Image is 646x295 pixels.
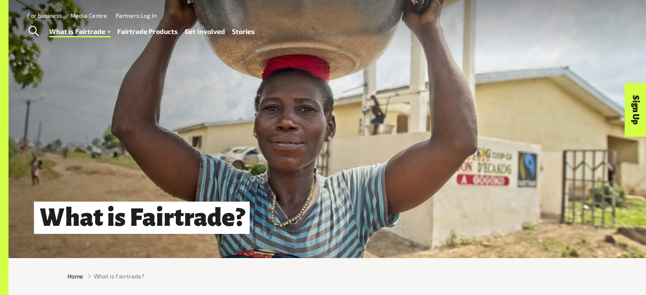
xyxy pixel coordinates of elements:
img: Fairtrade Australia New Zealand logo [590,11,622,46]
a: Media Centre [71,12,107,19]
a: Home [68,272,83,281]
a: Fairtrade Products [117,25,178,38]
span: What is Fairtrade? [94,272,144,281]
a: Get Involved [185,25,225,38]
a: What is Fairtrade [49,25,110,38]
a: Stories [232,25,255,38]
a: Toggle Search [23,21,44,42]
a: Partners Log In [116,12,157,19]
h1: What is Fairtrade? [34,202,250,234]
a: For business [27,12,62,19]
